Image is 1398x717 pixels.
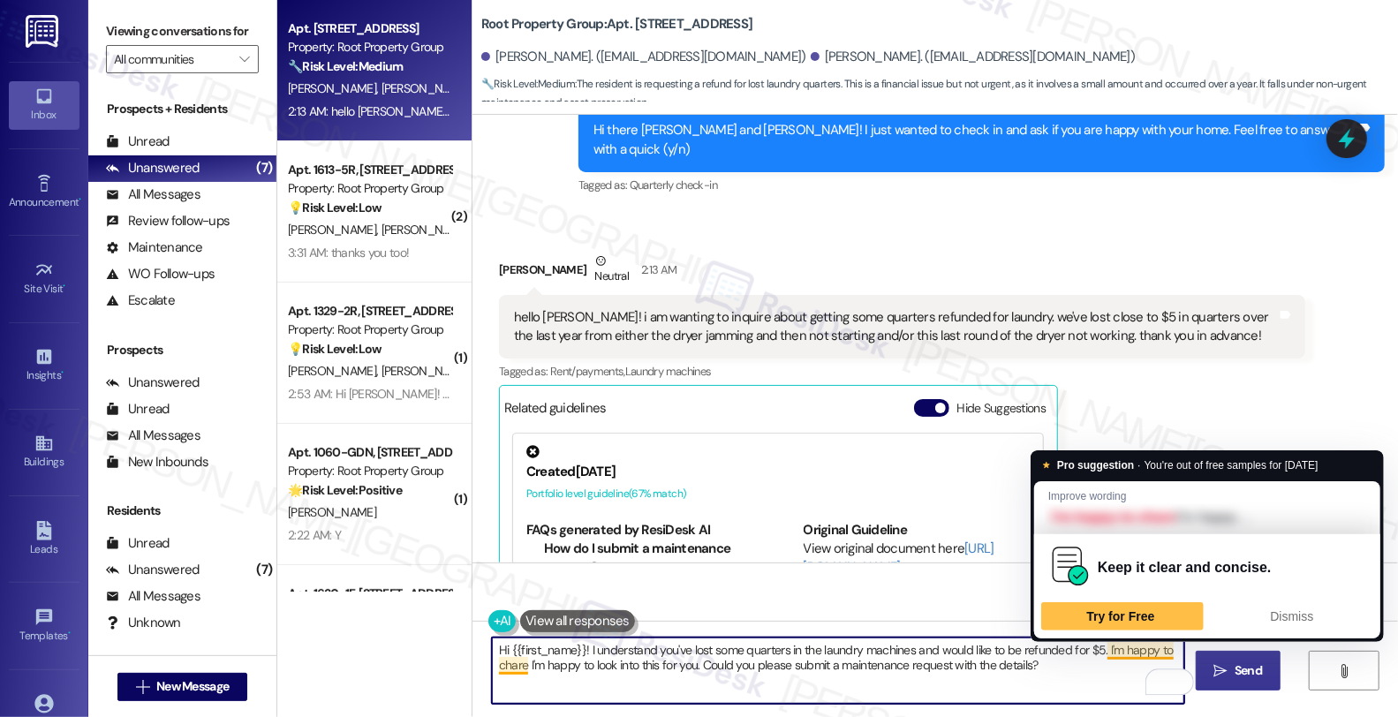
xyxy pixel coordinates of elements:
div: Unread [106,534,170,553]
label: Hide Suggestions [956,399,1046,418]
div: Property: Root Property Group [288,321,451,339]
textarea: To enrich screen reader interactions, please activate Accessibility in Grammarly extension settings [492,638,1184,704]
span: : The resident is requesting a refund for lost laundry quarters. This is a financial issue but no... [481,75,1398,113]
div: (7) [252,155,276,182]
div: Unread [106,400,170,419]
div: Apt. [STREET_ADDRESS] [288,19,451,38]
div: Portfolio level guideline ( 67 % match) [526,485,1030,503]
span: • [64,280,66,292]
div: All Messages [106,185,200,204]
div: (7) [252,556,276,584]
div: All Messages [106,426,200,445]
b: Original Guideline [804,521,908,539]
div: Review follow-ups [106,212,230,230]
div: Apt. 1329-2R, [STREET_ADDRESS] [288,302,451,321]
span: [PERSON_NAME] [288,222,382,238]
i:  [239,52,249,66]
i:  [1337,664,1350,678]
strong: 🔧 Risk Level: Medium [481,77,575,91]
input: All communities [114,45,230,73]
a: Insights • [9,342,79,389]
img: ResiDesk Logo [26,15,62,48]
a: Buildings [9,428,79,476]
div: Unknown [106,614,181,632]
div: Tagged as: [499,358,1305,384]
i:  [136,680,149,694]
label: Viewing conversations for [106,18,259,45]
span: New Message [156,677,229,696]
span: [PERSON_NAME] [382,80,470,96]
i:  [1214,664,1228,678]
span: [PERSON_NAME] [382,363,470,379]
button: New Message [117,673,248,701]
strong: 🌟 Risk Level: Positive [288,482,402,498]
span: • [61,366,64,379]
div: [PERSON_NAME]. ([EMAIL_ADDRESS][DOMAIN_NAME]) [481,48,806,66]
span: Send [1235,661,1262,680]
div: 2:53 AM: Hi [PERSON_NAME]! Sorry for the delayed response. Yes, I'm happy! Also, are there any un... [288,386,1263,402]
div: Escalate [106,291,175,310]
div: 2:22 AM: Y [288,527,341,543]
div: Prospects [88,341,276,359]
span: [PERSON_NAME] [288,363,382,379]
div: [PERSON_NAME] [499,252,1305,295]
strong: 💡 Risk Level: Low [288,341,382,357]
div: All Messages [106,587,200,606]
div: Property: Root Property Group [288,179,451,198]
div: Prospects + Residents [88,100,276,118]
div: Hi there [PERSON_NAME] and [PERSON_NAME]! I just wanted to check in and ask if you are happy with... [593,121,1356,159]
div: 2:13 AM [637,260,676,279]
div: [PERSON_NAME]. ([EMAIL_ADDRESS][DOMAIN_NAME]) [811,48,1136,66]
a: Inbox [9,81,79,129]
b: FAQs generated by ResiDesk AI [526,521,710,539]
a: Leads [9,516,79,563]
div: Property: Root Property Group [288,38,451,57]
div: Property: Root Property Group [288,462,451,480]
a: Templates • [9,602,79,650]
div: hello [PERSON_NAME]! i am wanting to inquire about getting some quarters refunded for laundry. we... [514,308,1277,346]
div: Unanswered [106,159,200,177]
span: • [79,193,81,206]
div: Apt. 1630-1F, [STREET_ADDRESS][PERSON_NAME] [288,585,451,603]
div: Unanswered [106,561,200,579]
span: • [68,627,71,639]
strong: 🔧 Risk Level: Medium [288,58,403,74]
div: Apt. 1060-GDN, [STREET_ADDRESS] [288,443,451,462]
div: Related guidelines [504,399,607,425]
a: [URL][DOMAIN_NAME]… [804,540,994,576]
strong: 💡 Risk Level: Low [288,200,382,215]
b: Root Property Group: Apt. [STREET_ADDRESS] [481,15,752,34]
span: Laundry machines [625,364,712,379]
span: Rent/payments , [550,364,625,379]
div: Neutral [592,252,632,289]
div: Maintenance [106,238,203,257]
button: Send [1196,651,1281,691]
div: Unread [106,132,170,151]
div: Tagged as: [578,172,1385,198]
span: [PERSON_NAME] [288,504,376,520]
div: Unanswered [106,374,200,392]
span: [PERSON_NAME] [288,80,382,96]
div: Residents [88,502,276,520]
a: Site Visit • [9,255,79,303]
div: Created [DATE] [526,463,1030,481]
div: New Inbounds [106,453,208,472]
span: [PERSON_NAME] [382,222,470,238]
span: Quarterly check-in [630,177,717,192]
div: WO Follow-ups [106,265,215,283]
li: How do I submit a maintenance request? [544,540,753,577]
div: View original document here [804,540,1031,577]
div: 3:31 AM: thanks you too! [288,245,409,260]
div: Apt. 1613-5R, [STREET_ADDRESS] [288,161,451,179]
